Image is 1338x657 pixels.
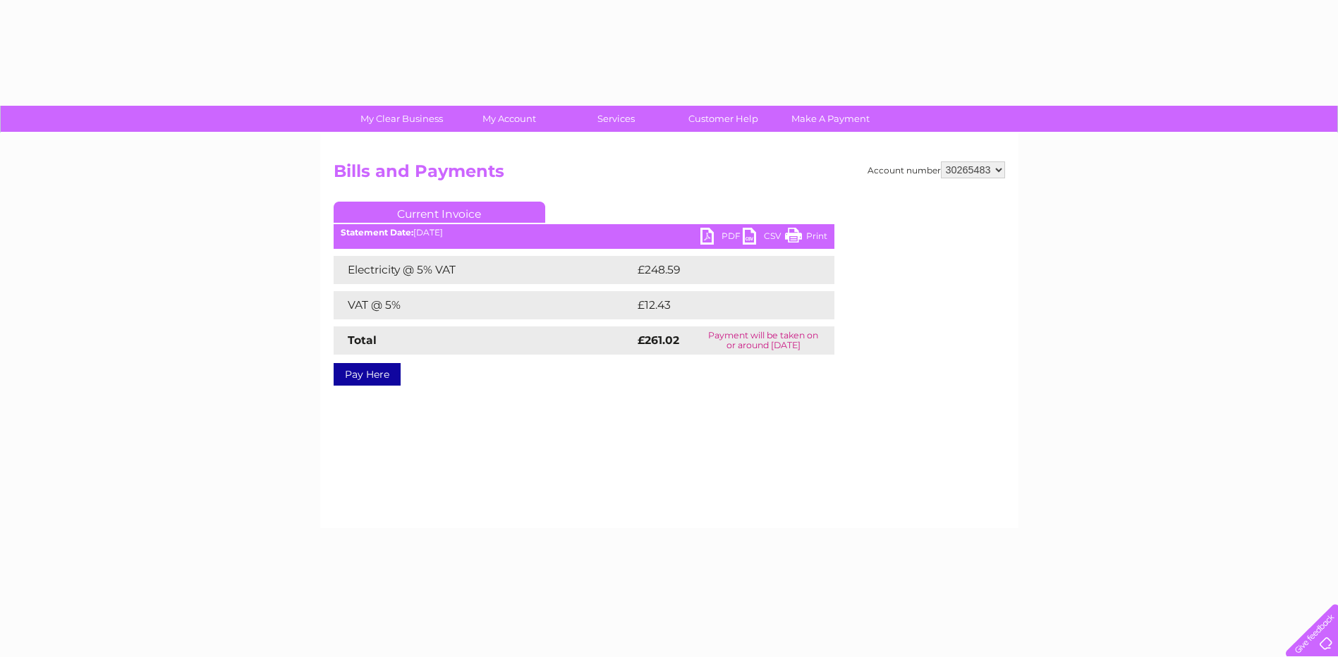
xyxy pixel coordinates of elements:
a: Current Invoice [334,202,545,223]
a: Customer Help [665,106,781,132]
a: My Account [451,106,567,132]
div: [DATE] [334,228,834,238]
strong: Total [348,333,377,347]
a: Services [558,106,674,132]
a: Pay Here [334,363,401,386]
a: Make A Payment [772,106,889,132]
strong: £261.02 [638,333,679,347]
a: Print [785,228,827,248]
a: CSV [743,228,785,248]
td: £12.43 [634,291,805,319]
td: £248.59 [634,256,810,284]
td: Payment will be taken on or around [DATE] [693,326,834,355]
td: Electricity @ 5% VAT [334,256,634,284]
td: VAT @ 5% [334,291,634,319]
a: My Clear Business [343,106,460,132]
b: Statement Date: [341,227,413,238]
div: Account number [868,161,1005,178]
h2: Bills and Payments [334,161,1005,188]
a: PDF [700,228,743,248]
